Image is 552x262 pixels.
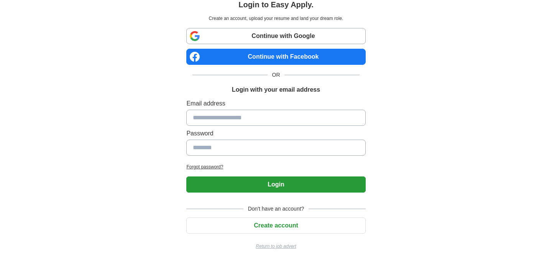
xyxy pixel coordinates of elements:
span: OR [268,71,285,79]
a: Forgot password? [186,163,365,170]
button: Login [186,176,365,193]
span: Don't have an account? [243,205,309,213]
button: Create account [186,218,365,234]
a: Create account [186,222,365,229]
a: Continue with Google [186,28,365,44]
p: Create an account, upload your resume and land your dream role. [188,15,364,22]
h1: Login with your email address [232,85,320,94]
a: Return to job advert [186,243,365,250]
label: Password [186,129,365,138]
a: Continue with Facebook [186,49,365,65]
label: Email address [186,99,365,108]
